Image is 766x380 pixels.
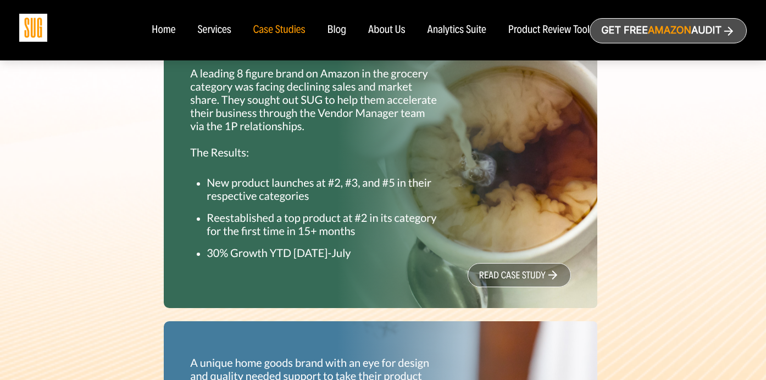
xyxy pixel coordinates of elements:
a: Case Studies [253,24,306,36]
span: Amazon [648,25,691,36]
a: read case study [468,263,571,287]
a: Home [152,24,175,36]
p: New product launches at #2, #3, and #5 in their respective categories [207,176,438,203]
a: About Us [368,24,406,36]
a: Blog [328,24,347,36]
a: Analytics Suite [428,24,486,36]
a: Services [197,24,231,36]
a: Product Review Tool [508,24,590,36]
p: A leading 8 figure brand on Amazon in the grocery category was facing declining sales and market ... [190,67,438,159]
p: Reestablished a top product at #2 in its category for the first time in 15+ months [207,211,438,238]
a: Get freeAmazonAudit [590,18,747,43]
p: 30% Growth YTD [DATE]-July [207,247,438,260]
img: Sug [19,14,47,42]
